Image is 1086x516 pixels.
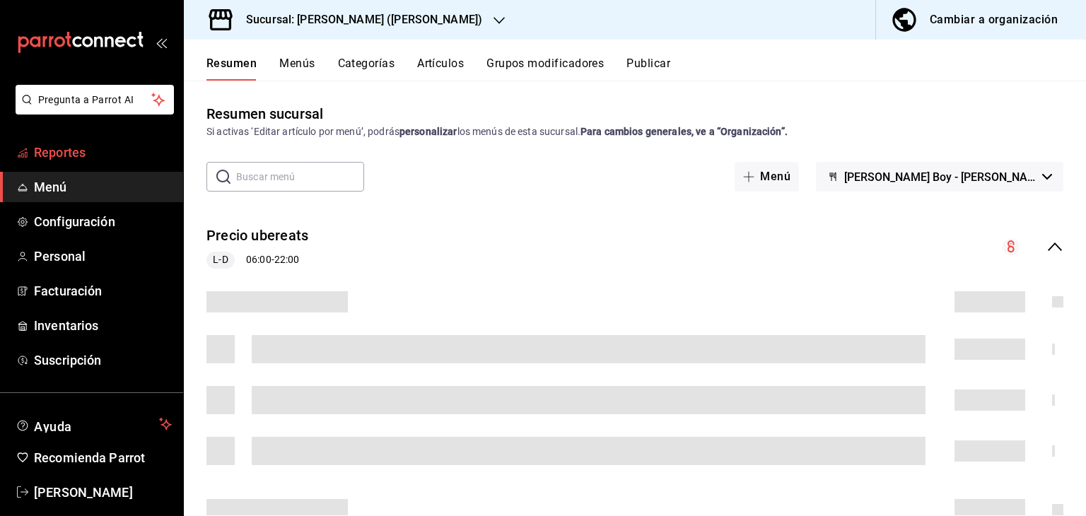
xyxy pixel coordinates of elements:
div: collapse-menu-row [184,214,1086,280]
h3: Sucursal: [PERSON_NAME] ([PERSON_NAME]) [235,11,482,28]
button: Resumen [206,57,257,81]
span: Facturación [34,281,172,300]
button: Publicar [626,57,670,81]
span: Pregunta a Parrot AI [38,93,152,107]
input: Buscar menú [236,163,364,191]
span: L-D [207,252,233,267]
span: Personal [34,247,172,266]
button: Grupos modificadores [486,57,604,81]
div: navigation tabs [206,57,1086,81]
span: Configuración [34,212,172,231]
button: Artículos [417,57,464,81]
a: Pregunta a Parrot AI [10,102,174,117]
span: Recomienda Parrot [34,448,172,467]
span: Reportes [34,143,172,162]
span: [PERSON_NAME] [34,483,172,502]
span: Ayuda [34,416,153,433]
div: 06:00 - 22:00 [206,252,308,269]
button: Categorías [338,57,395,81]
span: Suscripción [34,351,172,370]
button: [PERSON_NAME] Boy - [PERSON_NAME] [816,162,1063,192]
button: Menús [279,57,315,81]
div: Si activas ‘Editar artículo por menú’, podrás los menús de esta sucursal. [206,124,1063,139]
strong: Para cambios generales, ve a “Organización”. [580,126,788,137]
span: Inventarios [34,316,172,335]
button: Pregunta a Parrot AI [16,85,174,115]
span: [PERSON_NAME] Boy - [PERSON_NAME] [844,170,1037,184]
button: Precio ubereats [206,225,308,246]
button: Menú [735,162,799,192]
span: Menú [34,177,172,197]
strong: personalizar [399,126,457,137]
div: Resumen sucursal [206,103,323,124]
div: Cambiar a organización [930,10,1058,30]
button: open_drawer_menu [156,37,167,48]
